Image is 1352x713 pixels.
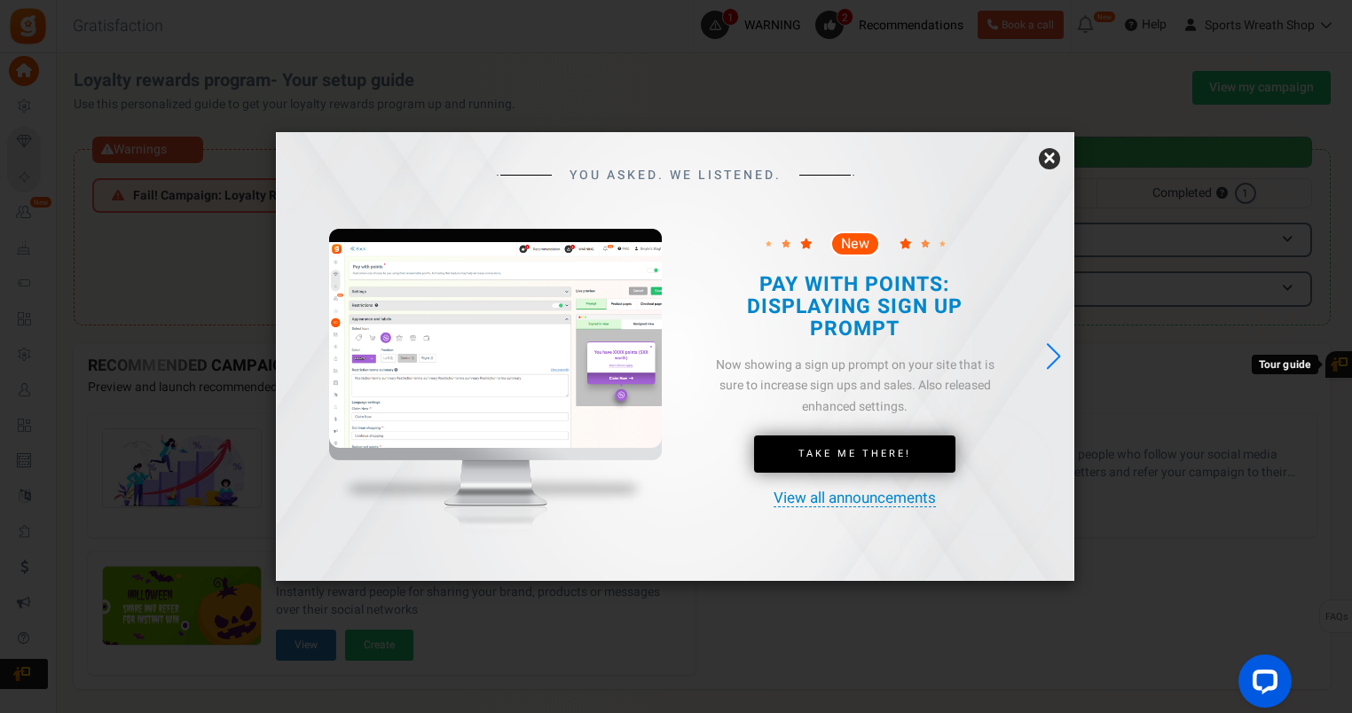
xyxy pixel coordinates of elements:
img: mockup [329,229,662,566]
div: Now showing a sign up prompt on your site that is sure to increase sign ups and sales. Also relea... [704,355,1005,418]
div: Next slide [1042,337,1065,376]
a: Take Me There! [754,435,955,473]
h2: PAY WITH POINTS: DISPLAYING SIGN UP PROMPT [719,274,990,341]
a: × [1039,148,1060,169]
span: New [841,237,869,251]
div: Tour guide [1252,355,1318,375]
a: View all announcements [774,490,936,507]
img: screenshot [329,242,662,449]
span: YOU ASKED. WE LISTENED. [570,168,782,182]
h4: RECOMMENDED CAMPAIGNS FOR YOU [88,357,1317,375]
